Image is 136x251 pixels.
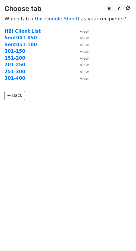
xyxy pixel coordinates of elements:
a: View [74,62,89,67]
small: View [80,63,89,67]
a: 251-300 [5,69,25,74]
a: View [74,42,89,47]
a: 101-150 [5,49,25,54]
a: ← Back [5,91,25,100]
a: 301-400 [5,76,25,81]
a: View [74,35,89,40]
a: View [74,55,89,61]
small: View [80,76,89,81]
small: View [80,36,89,40]
a: View [74,76,89,81]
small: View [80,70,89,74]
p: Which tab of has your recipients? [5,16,131,22]
small: View [80,56,89,61]
a: 151-200 [5,55,25,61]
a: Sent051-100 [5,42,37,47]
a: HBI Client List [5,28,41,34]
a: View [74,69,89,74]
a: Sent001-050 [5,35,37,40]
a: 201-250 [5,62,25,67]
small: View [80,29,89,34]
small: View [80,49,89,54]
small: View [80,43,89,47]
a: View [74,28,89,34]
a: this Google Sheet [35,16,78,22]
h3: Choose tab [5,4,131,13]
a: View [74,49,89,54]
